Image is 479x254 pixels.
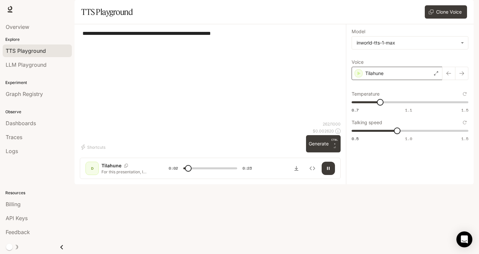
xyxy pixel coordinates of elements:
p: CTRL + [331,138,338,146]
div: inworld-tts-1-max [352,37,468,49]
p: Temperature [352,92,380,96]
button: Shortcuts [80,142,108,152]
span: 1.5 [461,136,468,141]
p: Tilahune [365,70,384,77]
button: Copy Voice ID [121,164,131,168]
p: Voice [352,60,364,64]
p: ⏎ [331,138,338,150]
div: inworld-tts-1-max [357,40,457,46]
h1: TTS Playground [81,5,133,19]
p: Tilahune [101,162,121,169]
button: Reset to default [461,119,468,126]
div: D [87,163,97,174]
p: Model [352,29,365,34]
p: For this presentation, I relied on several reputable sources, including SecurityWeek, Comparitech... [101,169,153,175]
span: 1.1 [405,107,412,113]
span: 0.7 [352,107,359,113]
button: Clone Voice [425,5,467,19]
button: GenerateCTRL +⏎ [306,135,341,152]
p: Talking speed [352,120,382,125]
button: Inspect [306,162,319,175]
div: Open Intercom Messenger [456,231,472,247]
span: 1.5 [461,107,468,113]
button: Download audio [290,162,303,175]
span: 1.0 [405,136,412,141]
span: 0:02 [169,165,178,172]
span: 0:23 [242,165,252,172]
button: Reset to default [461,90,468,98]
span: 0.5 [352,136,359,141]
